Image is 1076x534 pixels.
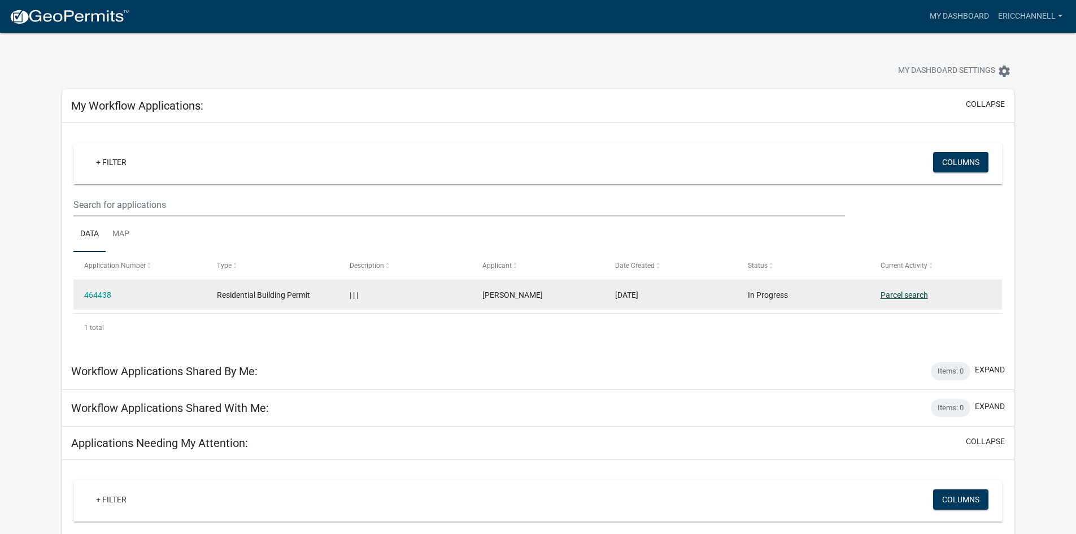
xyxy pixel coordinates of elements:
[62,123,1014,353] div: collapse
[350,262,384,270] span: Description
[472,252,604,279] datatable-header-cell: Applicant
[881,262,927,270] span: Current Activity
[84,290,111,299] a: 464438
[71,364,258,378] h5: Workflow Applications Shared By Me:
[966,98,1005,110] button: collapse
[87,152,136,172] a: + Filter
[73,314,1003,342] div: 1 total
[933,489,988,510] button: Columns
[898,64,995,78] span: My Dashboard Settings
[73,216,106,253] a: Data
[975,364,1005,376] button: expand
[482,262,512,270] span: Applicant
[931,399,970,417] div: Items: 0
[206,252,339,279] datatable-header-cell: Type
[350,290,358,299] span: | | |
[87,489,136,510] a: + Filter
[339,252,472,279] datatable-header-cell: Description
[881,290,928,299] a: Parcel search
[71,99,203,112] h5: My Workflow Applications:
[482,290,543,299] span: Herman Eric Channell
[748,290,788,299] span: In Progress
[217,262,232,270] span: Type
[869,252,1002,279] datatable-header-cell: Current Activity
[71,436,248,450] h5: Applications Needing My Attention:
[106,216,136,253] a: Map
[217,290,310,299] span: Residential Building Permit
[73,193,844,216] input: Search for applications
[737,252,869,279] datatable-header-cell: Status
[84,262,146,270] span: Application Number
[71,401,269,415] h5: Workflow Applications Shared With Me:
[933,152,988,172] button: Columns
[925,6,994,27] a: My Dashboard
[615,262,655,270] span: Date Created
[604,252,737,279] datatable-header-cell: Date Created
[931,362,970,380] div: Items: 0
[966,436,1005,448] button: collapse
[975,401,1005,413] button: expand
[889,60,1020,82] button: My Dashboard Settingssettings
[997,64,1011,78] i: settings
[994,6,1067,27] a: EricChannell
[615,290,638,299] span: 08/15/2025
[748,262,768,270] span: Status
[73,252,206,279] datatable-header-cell: Application Number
